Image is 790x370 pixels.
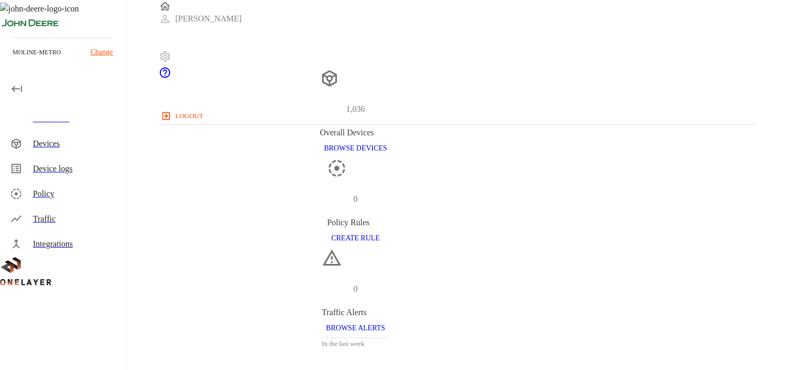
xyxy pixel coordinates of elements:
[320,139,391,158] button: BROWSE DEVICES
[322,338,389,350] h3: In the last week
[320,126,391,139] div: Overall Devices
[353,283,358,295] p: 0
[159,72,171,80] span: Support Portal
[353,193,358,205] p: 0
[159,72,171,80] a: onelayer-support
[322,319,389,338] button: BROWSE ALERTS
[322,306,389,319] div: Traffic Alerts
[327,233,384,242] a: CREATE RULE
[327,229,384,248] button: CREATE RULE
[159,108,207,124] button: logout
[175,13,242,25] p: [PERSON_NAME]
[322,323,389,332] a: BROWSE ALERTS
[320,143,391,152] a: BROWSE DEVICES
[159,108,757,124] a: logout
[327,216,384,229] div: Policy Rules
